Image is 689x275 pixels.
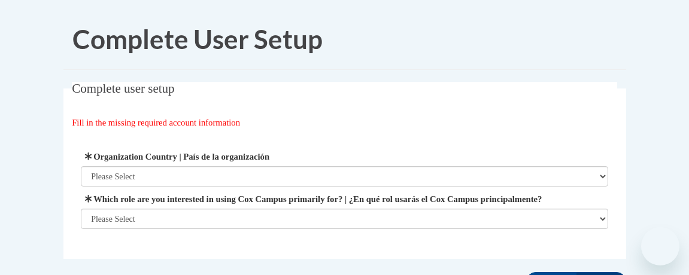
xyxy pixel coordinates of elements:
[81,192,608,206] label: Which role are you interested in using Cox Campus primarily for? | ¿En qué rol usarás el Cox Camp...
[641,227,679,265] iframe: Button to launch messaging window
[72,81,174,96] span: Complete user setup
[81,150,608,163] label: Organization Country | País de la organización
[72,23,323,54] span: Complete User Setup
[72,118,240,127] span: Fill in the missing required account information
